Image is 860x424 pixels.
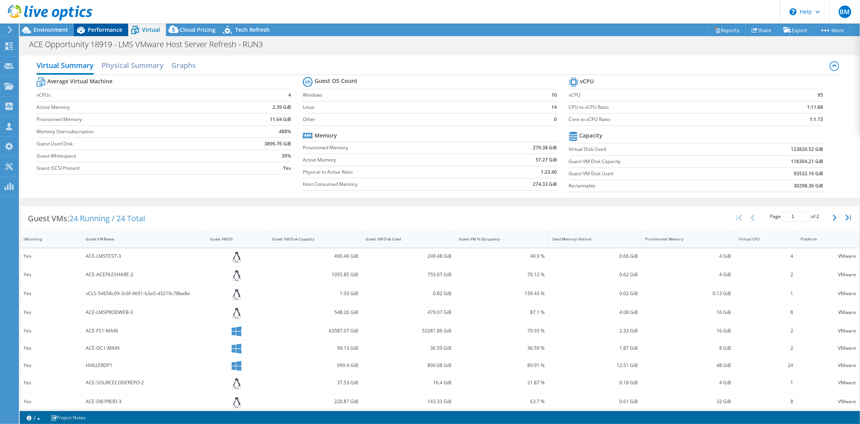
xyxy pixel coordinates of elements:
[645,344,731,352] div: 8 GiB
[554,116,557,123] b: 0
[24,237,69,242] div: IsRunning
[794,170,823,178] b: 93522.16 GiB
[69,213,145,224] span: 24 Running / 24 Total
[86,344,203,352] div: ACE-DC1-MAIN
[801,270,856,279] div: VMware
[739,397,794,406] div: 8
[86,378,203,387] div: ACE-SOURCECODEREPO-2
[366,308,451,317] div: 479.07 GiB
[288,91,291,99] b: 4
[303,180,483,188] label: Host Consumed Memory
[210,237,255,242] div: Guest VM OS
[37,103,225,111] label: Active Memory
[459,378,545,387] div: 21.87 %
[24,327,78,335] div: Yes
[37,152,225,160] label: Guest Whitespace
[459,252,545,261] div: 49.9 %
[580,132,603,139] b: Capacity
[273,344,358,352] div: 99.13 GiB
[459,289,545,298] div: 139.43 %
[552,289,638,298] div: 0.02 GiB
[37,91,225,99] label: vCPUs
[171,57,196,73] h2: Graphs
[552,237,628,242] div: Used Memory (Active)
[180,26,215,33] span: Cloud Pricing
[273,237,349,242] div: Guest VM Disk Capacity
[459,270,545,279] div: 70.12 %
[303,168,483,176] label: Physical to Active Ratio
[552,397,638,406] div: 0.61 GiB
[101,57,164,73] h2: Physical Summary
[739,252,794,261] div: 4
[24,270,78,279] div: Yes
[791,145,823,153] b: 123820.52 GiB
[88,26,122,33] span: Performance
[533,144,557,152] b: 279.38 GiB
[777,24,814,36] a: Export
[303,156,483,164] label: Active Memory
[816,213,819,220] span: 2
[37,164,225,172] label: Guest iSCSI Present
[315,132,337,139] b: Memory
[801,361,856,370] div: VMware
[273,252,358,261] div: 490.46 GiB
[142,26,160,33] span: Virtual
[801,252,856,261] div: VMware
[569,182,730,190] label: Reclaimable
[37,116,225,123] label: Provisioned Memory
[24,252,78,261] div: Yes
[303,116,534,123] label: Other
[645,397,731,406] div: 32 GiB
[270,116,291,123] b: 11.64 GiB
[552,270,638,279] div: 0.62 GiB
[24,344,78,352] div: Yes
[645,270,731,279] div: 4 GiB
[569,145,730,153] label: Virtual Disk Used
[794,182,823,190] b: 30298.36 GiB
[24,397,78,406] div: Yes
[235,26,270,33] span: Tech Refresh
[273,289,358,298] div: 1.93 GiB
[569,158,730,165] label: Guest VM Disk Capacity
[303,91,534,99] label: Windows
[645,252,731,261] div: 4 GiB
[366,397,451,406] div: 143.33 GiB
[37,140,225,148] label: Guest Used Disk
[303,144,483,152] label: Provisioned Memory
[552,327,638,335] div: 2.33 GiB
[24,378,78,387] div: Yes
[801,397,856,406] div: VMware
[283,164,291,172] b: Yes
[273,327,358,335] div: 63587.07 GiB
[459,308,545,317] div: 87.1 %
[26,40,275,49] h1: ACE Opportunity 18919 - LMS VMware Host Server Refresh - RUN3
[807,103,823,111] b: 1:11.88
[366,289,451,298] div: 0.82 GiB
[770,211,819,222] span: Page of
[739,237,784,242] div: Virtual CPU
[273,270,358,279] div: 1055.85 GiB
[818,91,823,99] b: 95
[86,308,203,317] div: ACE-LMSPRODWEB-3
[86,327,203,335] div: ACE-FS1-MAIN
[273,378,358,387] div: 37.53 GiB
[739,289,794,298] div: 1
[24,289,78,298] div: Yes
[282,152,291,160] b: 39%
[552,378,638,387] div: 0.18 GiB
[645,289,731,298] div: 0.13 GiB
[552,252,638,261] div: 0.66 GiB
[366,378,451,387] div: 16.4 GiB
[459,397,545,406] div: 63.7 %
[552,103,557,111] b: 14
[273,361,358,370] div: 999.9 GiB
[791,158,823,165] b: 118304.21 GiB
[569,103,757,111] label: CPU to vCPU Ratio
[782,211,810,222] input: jump to page
[801,327,856,335] div: VMware
[21,413,46,422] a: 2
[279,128,291,136] b: 488%
[801,308,856,317] div: VMware
[569,91,757,99] label: vCPU
[366,252,451,261] div: 249.48 GiB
